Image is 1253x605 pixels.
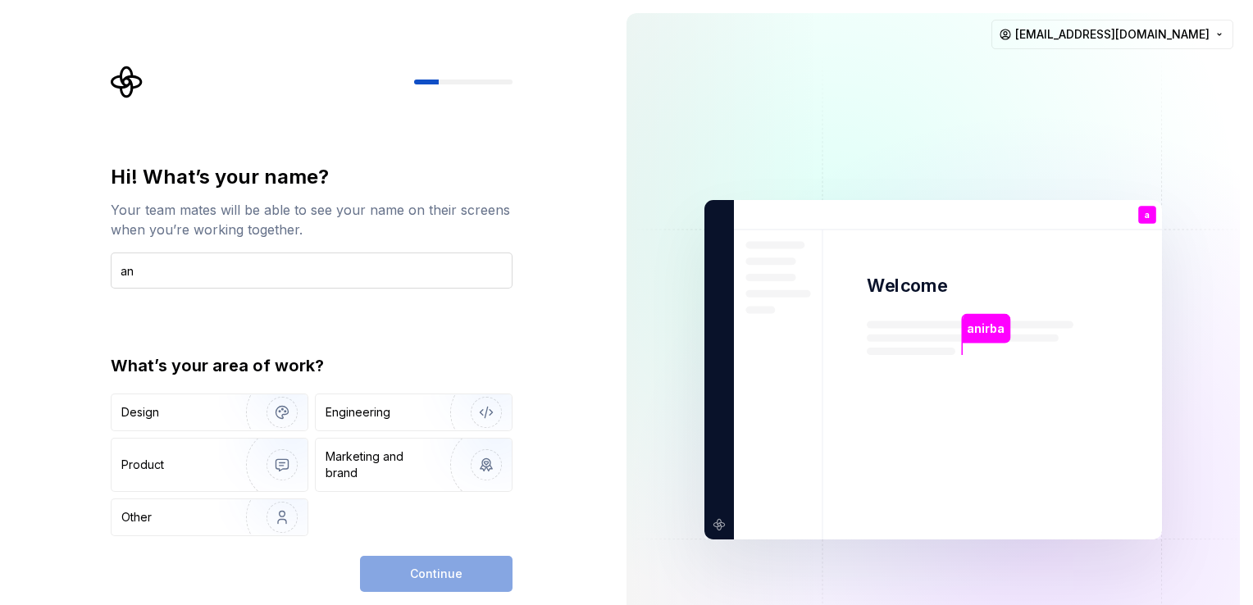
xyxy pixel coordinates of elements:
[1015,26,1210,43] span: [EMAIL_ADDRESS][DOMAIN_NAME]
[121,457,164,473] div: Product
[111,164,513,190] div: Hi! What’s your name?
[111,354,513,377] div: What’s your area of work?
[326,448,436,481] div: Marketing and brand
[111,200,513,239] div: Your team mates will be able to see your name on their screens when you’re working together.
[991,20,1233,49] button: [EMAIL_ADDRESS][DOMAIN_NAME]
[111,66,144,98] svg: Supernova Logo
[121,404,159,421] div: Design
[121,509,152,525] div: Other
[1145,211,1150,220] p: a
[867,274,947,298] p: Welcome
[111,252,513,289] input: Han Solo
[967,320,1005,338] p: anirba
[326,404,390,421] div: Engineering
